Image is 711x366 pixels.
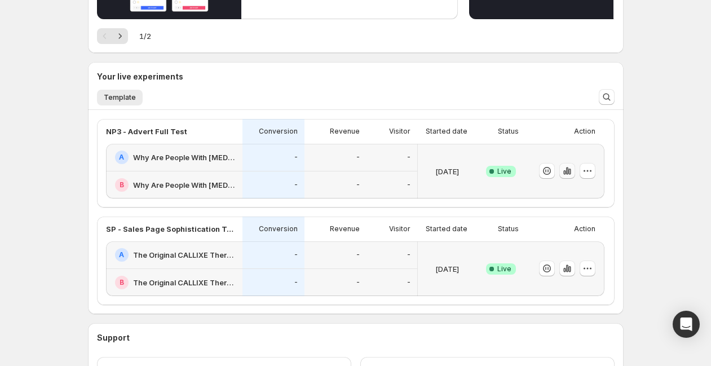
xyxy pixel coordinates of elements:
[356,153,360,162] p: -
[133,249,236,261] h2: The Original CALLIXE Thera Pillow
[133,152,236,163] h2: Why Are People With [MEDICAL_DATA] Ditching Painkillers (SA -> [GEOGRAPHIC_DATA])
[133,179,236,191] h2: Why Are People With [MEDICAL_DATA] Ditching Painkillers 2 (SA -> [GEOGRAPHIC_DATA])
[356,250,360,259] p: -
[119,250,124,259] h2: A
[673,311,700,338] div: Open Intercom Messenger
[106,223,236,235] p: SP - Sales Page Sophistication Test
[497,264,511,274] span: Live
[356,180,360,189] p: -
[498,127,519,136] p: Status
[259,224,298,233] p: Conversion
[120,180,124,189] h2: B
[497,167,511,176] span: Live
[426,127,467,136] p: Started date
[389,127,410,136] p: Visitor
[294,278,298,287] p: -
[407,180,410,189] p: -
[356,278,360,287] p: -
[426,224,467,233] p: Started date
[133,277,236,288] h2: The Original CALLIXE Thera Pillow 2
[112,28,128,44] button: Next
[294,153,298,162] p: -
[97,71,183,82] h3: Your live experiments
[435,166,459,177] p: [DATE]
[259,127,298,136] p: Conversion
[139,30,151,42] span: 1 / 2
[435,263,459,275] p: [DATE]
[119,153,124,162] h2: A
[599,89,615,105] button: Search and filter results
[574,224,595,233] p: Action
[97,332,130,343] h3: Support
[294,180,298,189] p: -
[407,250,410,259] p: -
[120,278,124,287] h2: B
[330,224,360,233] p: Revenue
[104,93,136,102] span: Template
[574,127,595,136] p: Action
[498,224,519,233] p: Status
[106,126,187,137] p: NP3 - Advert Full Test
[407,153,410,162] p: -
[294,250,298,259] p: -
[389,224,410,233] p: Visitor
[407,278,410,287] p: -
[97,28,128,44] nav: Pagination
[330,127,360,136] p: Revenue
